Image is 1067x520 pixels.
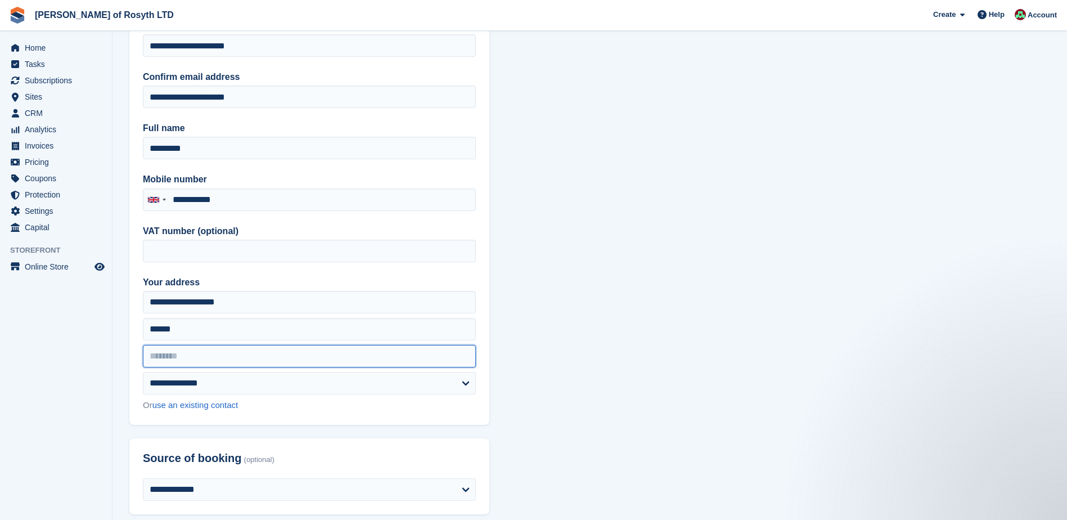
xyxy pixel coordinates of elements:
a: menu [6,138,106,154]
a: menu [6,56,106,72]
span: Pricing [25,154,92,170]
a: menu [6,171,106,186]
a: menu [6,89,106,105]
img: Anne Thomson [1015,9,1026,20]
a: menu [6,122,106,137]
label: VAT number (optional) [143,225,476,238]
span: Tasks [25,56,92,72]
span: Invoices [25,138,92,154]
a: menu [6,259,106,275]
label: Confirm email address [143,70,476,84]
span: Sites [25,89,92,105]
span: Capital [25,219,92,235]
span: Protection [25,187,92,203]
span: Account [1028,10,1057,21]
a: menu [6,73,106,88]
label: Mobile number [143,173,476,186]
a: menu [6,187,106,203]
a: menu [6,203,106,219]
a: use an existing contact [152,400,238,410]
span: Create [933,9,956,20]
a: [PERSON_NAME] of Rosyth LTD [30,6,178,24]
span: Analytics [25,122,92,137]
span: Subscriptions [25,73,92,88]
div: Or [143,399,476,412]
label: Your address [143,276,476,289]
span: Home [25,40,92,56]
a: Preview store [93,260,106,274]
span: Storefront [10,245,112,256]
a: menu [6,219,106,235]
span: (optional) [244,456,274,464]
span: Help [989,9,1005,20]
label: Full name [143,122,476,135]
span: Coupons [25,171,92,186]
a: menu [6,40,106,56]
img: stora-icon-8386f47178a22dfd0bd8f6a31ec36ba5ce8667c1dd55bd0f319d3a0aa187defe.svg [9,7,26,24]
a: menu [6,154,106,170]
span: Online Store [25,259,92,275]
div: United Kingdom: +44 [143,189,169,210]
span: Source of booking [143,452,242,465]
span: CRM [25,105,92,121]
span: Settings [25,203,92,219]
a: menu [6,105,106,121]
